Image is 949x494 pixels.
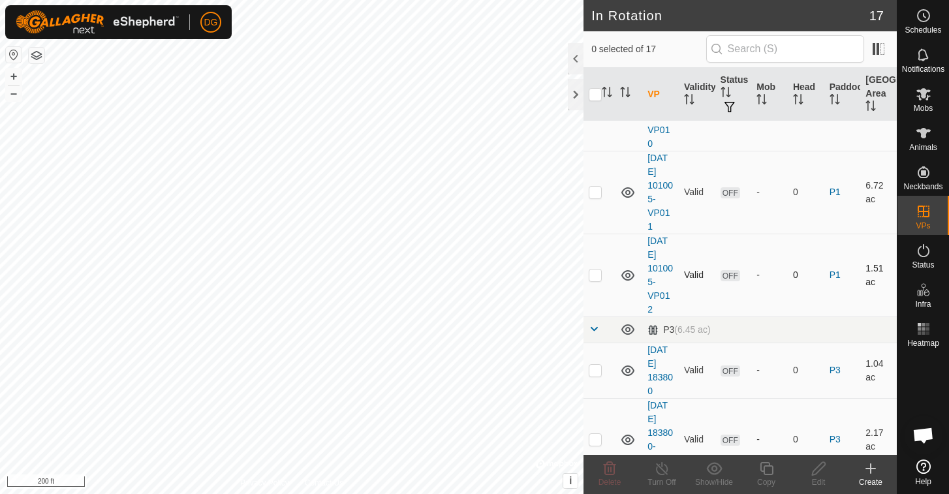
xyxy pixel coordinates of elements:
[674,324,710,335] span: (6.45 ac)
[679,398,715,481] td: Valid
[16,10,179,34] img: Gallagher Logo
[591,8,869,23] h2: In Rotation
[29,48,44,63] button: Map Layers
[647,345,673,396] a: [DATE] 183800
[756,268,783,282] div: -
[756,96,767,106] p-sorticon: Activate to sort
[563,474,578,488] button: i
[706,35,864,63] input: Search (S)
[647,153,673,232] a: [DATE] 101005-VP011
[756,185,783,199] div: -
[915,300,931,308] span: Infra
[684,96,694,106] p-sorticon: Activate to sort
[830,434,841,444] a: P3
[679,234,715,316] td: Valid
[721,187,740,198] span: OFF
[909,144,937,151] span: Animals
[912,261,934,269] span: Status
[240,477,289,489] a: Privacy Policy
[599,478,621,487] span: Delete
[914,104,933,112] span: Mobs
[830,96,840,106] p-sorticon: Activate to sort
[897,454,949,491] a: Help
[793,96,803,106] p-sorticon: Activate to sort
[904,416,943,455] div: Open chat
[788,234,824,316] td: 0
[830,365,841,375] a: P3
[6,47,22,63] button: Reset Map
[688,476,740,488] div: Show/Hide
[721,365,740,377] span: OFF
[679,68,715,121] th: Validity
[647,400,673,479] a: [DATE] 183800-VP001
[204,16,218,29] span: DG
[905,26,941,34] span: Schedules
[620,89,630,99] p-sorticon: Activate to sort
[830,187,841,197] a: P1
[647,70,673,149] a: [DATE] 101005-VP010
[647,236,673,315] a: [DATE] 101005-VP012
[751,68,788,121] th: Mob
[869,6,884,25] span: 17
[860,68,897,121] th: [GEOGRAPHIC_DATA] Area
[6,69,22,84] button: +
[6,85,22,101] button: –
[740,476,792,488] div: Copy
[756,363,783,377] div: -
[679,343,715,398] td: Valid
[860,151,897,234] td: 6.72 ac
[788,151,824,234] td: 0
[788,398,824,481] td: 0
[679,151,715,234] td: Valid
[788,68,824,121] th: Head
[642,68,679,121] th: VP
[647,324,710,335] div: P3
[860,234,897,316] td: 1.51 ac
[903,183,942,191] span: Neckbands
[636,476,688,488] div: Turn Off
[602,89,612,99] p-sorticon: Activate to sort
[865,102,876,113] p-sorticon: Activate to sort
[824,68,861,121] th: Paddock
[902,65,944,73] span: Notifications
[916,222,930,230] span: VPs
[721,435,740,446] span: OFF
[860,398,897,481] td: 2.17 ac
[907,339,939,347] span: Heatmap
[792,476,845,488] div: Edit
[591,42,706,56] span: 0 selected of 17
[756,433,783,446] div: -
[830,270,841,280] a: P1
[305,477,343,489] a: Contact Us
[569,475,572,486] span: i
[788,343,824,398] td: 0
[721,89,731,99] p-sorticon: Activate to sort
[845,476,897,488] div: Create
[860,343,897,398] td: 1.04 ac
[721,270,740,281] span: OFF
[715,68,752,121] th: Status
[915,478,931,486] span: Help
